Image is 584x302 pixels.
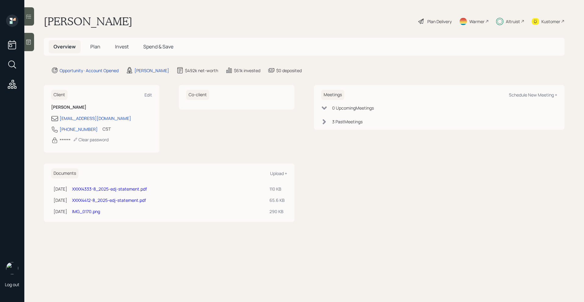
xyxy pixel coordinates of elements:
[270,170,287,176] div: Upload +
[54,186,67,192] div: [DATE]
[5,282,19,287] div: Log out
[103,126,111,132] div: CST
[60,126,98,132] div: [PHONE_NUMBER]
[90,43,100,50] span: Plan
[51,168,78,178] h6: Documents
[134,67,169,74] div: [PERSON_NAME]
[509,92,557,98] div: Schedule New Meeting +
[60,67,119,74] div: Opportunity · Account Opened
[6,262,18,274] img: michael-russo-headshot.png
[51,105,152,110] h6: [PERSON_NAME]
[54,197,67,203] div: [DATE]
[73,137,109,142] div: Clear password
[143,43,173,50] span: Spend & Save
[51,90,68,100] h6: Client
[541,18,560,25] div: Kustomer
[185,67,218,74] div: $492k net-worth
[44,15,132,28] h1: [PERSON_NAME]
[469,18,485,25] div: Warmer
[276,67,302,74] div: $0 deposited
[427,18,452,25] div: Plan Delivery
[144,92,152,98] div: Edit
[186,90,209,100] h6: Co-client
[321,90,344,100] h6: Meetings
[332,105,374,111] div: 0 Upcoming Meeting s
[72,209,100,214] a: IMG_0170.png
[506,18,520,25] div: Altruist
[60,115,131,121] div: [EMAIL_ADDRESS][DOMAIN_NAME]
[234,67,260,74] div: $61k invested
[72,197,146,203] a: XXXX4412-8_2025-edj-statement.pdf
[269,186,285,192] div: 110 KB
[115,43,129,50] span: Invest
[269,208,285,215] div: 290 KB
[72,186,147,192] a: XXXX4333-8_2025-edj-statement.pdf
[54,208,67,215] div: [DATE]
[269,197,285,203] div: 65.6 KB
[54,43,76,50] span: Overview
[332,118,363,125] div: 3 Past Meeting s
